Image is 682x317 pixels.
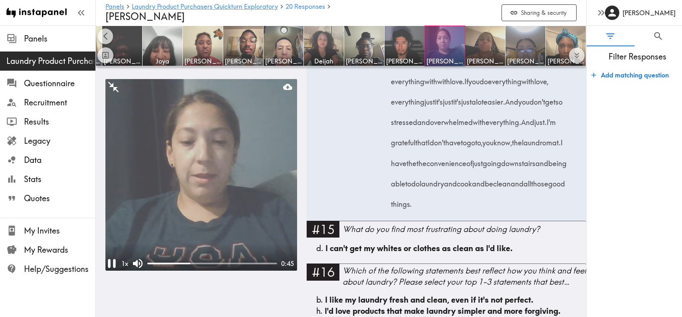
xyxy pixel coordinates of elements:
span: Search [653,31,664,42]
span: go [467,130,475,150]
span: love. [450,69,464,89]
span: [PERSON_NAME] [105,10,185,22]
span: [PERSON_NAME] [104,57,141,65]
span: Filter Responses [593,51,682,62]
span: 20 Responses [285,3,325,10]
div: h. [316,305,577,317]
span: everything [488,69,521,89]
span: just [443,89,453,109]
span: with [437,69,450,89]
span: have [391,150,406,170]
button: Scroll left [98,29,113,44]
span: grateful [391,130,415,150]
div: b. [316,294,577,305]
span: convenience [426,150,466,170]
span: lot [476,89,484,109]
span: I [561,130,563,150]
span: And [521,109,534,130]
button: Pause [104,256,119,271]
span: don't [529,89,545,109]
a: [PERSON_NAME] [102,26,143,66]
span: [PERSON_NAME] [426,57,463,65]
button: Add matching question [588,67,672,83]
span: the [512,130,522,150]
span: have [445,130,461,150]
span: Joya [144,57,181,65]
a: Laundry Product Purchasers Quickturn Exploratory [132,3,278,11]
div: Which of the following statements best reflect how you think and feel about laundry? Please selec... [343,265,586,287]
span: clean [493,171,511,191]
span: those [531,171,548,191]
span: If [464,69,468,89]
span: good [548,171,565,191]
span: do [480,69,488,89]
span: [PERSON_NAME] [507,57,544,65]
span: so [555,89,563,109]
span: Laundry Product Purchasers Quickturn Exploratory [6,55,95,67]
div: 0:45 [277,259,297,268]
h6: [PERSON_NAME] [623,8,676,17]
span: [PERSON_NAME] [265,57,302,65]
span: [PERSON_NAME] [346,57,383,65]
span: be [485,171,493,191]
button: Toggle between responses and questions [97,47,113,63]
span: I [428,130,430,150]
button: Expand to show all items [569,48,585,63]
a: [PERSON_NAME] [506,26,546,66]
span: get [545,89,555,109]
span: Legacy [24,135,95,147]
span: just [461,89,472,109]
span: just. [534,109,547,130]
span: easier. [484,89,505,109]
span: everything [391,69,424,89]
span: know, [494,130,512,150]
span: to, [475,130,482,150]
span: I can't get my whites or clothes as clean as I'd like. [325,243,513,253]
span: with [521,69,534,89]
figure: MinimizePause1xMute0:45 [105,79,297,271]
button: Mute [131,257,144,270]
div: 1 x [118,258,131,269]
span: and [417,109,430,130]
span: love, [534,69,548,89]
span: overwhelmed [430,109,473,130]
span: Panels [24,33,95,44]
span: Data [24,155,95,166]
span: a [472,89,476,109]
span: going [483,150,501,170]
span: and [535,150,548,170]
span: the [406,150,416,170]
span: Results [24,116,95,127]
a: #15What do you find most frustrating about doing laundry? [307,221,586,243]
span: of [466,150,472,170]
button: Filter Responses [587,26,634,46]
span: [PERSON_NAME] [184,57,221,65]
span: laundry [420,171,444,191]
a: 20 Responses [285,3,325,11]
span: laundromat. [522,130,561,150]
a: [PERSON_NAME] [264,26,304,66]
span: I'm [547,109,556,130]
span: and [472,171,485,191]
span: things. [391,191,412,212]
span: to [461,130,467,150]
a: #16Which of the following statements best reflect how you think and feel about laundry? Please se... [307,264,586,294]
span: And [505,89,518,109]
span: just [472,150,483,170]
span: [PERSON_NAME] [225,57,262,65]
span: downstairs [501,150,535,170]
span: Recruitment [24,97,95,108]
span: Deijah [305,57,342,65]
span: [PERSON_NAME] [386,57,423,65]
span: being [548,150,567,170]
span: able [391,171,405,191]
span: with [473,109,486,130]
a: [PERSON_NAME] [546,26,586,66]
span: I like my laundry fresh and clean, even if it's not perfect. [325,295,533,305]
span: My Rewards [24,244,95,256]
span: you [482,130,494,150]
span: it's [435,89,443,109]
button: Minimize [107,81,120,93]
a: [PERSON_NAME] [465,26,506,66]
